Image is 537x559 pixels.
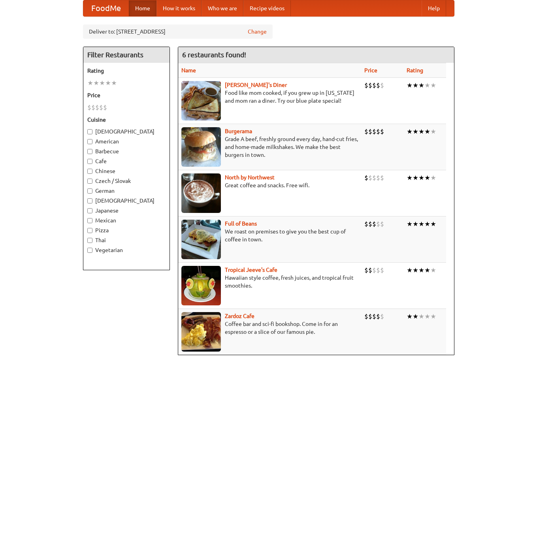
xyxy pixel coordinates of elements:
[202,0,243,16] a: Who we are
[181,89,358,105] p: Food like mom cooked, if you grew up in [US_STATE] and mom ran a diner. Try our blue plate special!
[181,228,358,243] p: We roast on premises to give you the best cup of coffee in town.
[364,266,368,275] li: $
[87,236,166,244] label: Thai
[364,127,368,136] li: $
[430,81,436,90] li: ★
[368,266,372,275] li: $
[87,248,92,253] input: Vegetarian
[413,173,418,182] li: ★
[87,147,166,155] label: Barbecue
[83,0,129,16] a: FoodMe
[87,188,92,194] input: German
[87,197,166,205] label: [DEMOGRAPHIC_DATA]
[87,177,166,185] label: Czech / Slovak
[225,313,254,319] a: Zardoz Cafe
[430,266,436,275] li: ★
[87,157,166,165] label: Cafe
[407,312,413,321] li: ★
[181,181,358,189] p: Great coffee and snacks. Free wifi.
[430,312,436,321] li: ★
[87,208,92,213] input: Japanese
[129,0,156,16] a: Home
[225,267,277,273] a: Tropical Jeeve's Cafe
[87,226,166,234] label: Pizza
[368,173,372,182] li: $
[424,312,430,321] li: ★
[424,173,430,182] li: ★
[83,24,273,39] div: Deliver to: [STREET_ADDRESS]
[424,220,430,228] li: ★
[87,218,92,223] input: Mexican
[413,127,418,136] li: ★
[413,220,418,228] li: ★
[372,81,376,90] li: $
[87,137,166,145] label: American
[407,67,423,73] a: Rating
[376,312,380,321] li: $
[368,220,372,228] li: $
[87,167,166,175] label: Chinese
[407,220,413,228] li: ★
[87,91,166,99] h5: Price
[364,173,368,182] li: $
[364,220,368,228] li: $
[372,173,376,182] li: $
[407,173,413,182] li: ★
[87,139,92,144] input: American
[418,127,424,136] li: ★
[105,79,111,87] li: ★
[87,128,166,136] label: [DEMOGRAPHIC_DATA]
[181,135,358,159] p: Grade A beef, freshly ground every day, hand-cut fries, and home-made milkshakes. We make the bes...
[225,128,252,134] b: Burgerama
[413,312,418,321] li: ★
[156,0,202,16] a: How it works
[83,47,170,63] h4: Filter Restaurants
[95,103,99,112] li: $
[248,28,267,36] a: Change
[181,320,358,336] p: Coffee bar and sci-fi bookshop. Come in for an espresso or a slice of our famous pie.
[87,67,166,75] h5: Rating
[368,312,372,321] li: $
[418,173,424,182] li: ★
[87,79,93,87] li: ★
[376,127,380,136] li: $
[418,312,424,321] li: ★
[93,79,99,87] li: ★
[380,220,384,228] li: $
[372,220,376,228] li: $
[364,67,377,73] a: Price
[407,81,413,90] li: ★
[181,274,358,290] p: Hawaiian style coffee, fresh juices, and tropical fruit smoothies.
[418,266,424,275] li: ★
[181,266,221,305] img: jeeves.jpg
[407,127,413,136] li: ★
[87,149,92,154] input: Barbecue
[87,129,92,134] input: [DEMOGRAPHIC_DATA]
[181,220,221,259] img: beans.jpg
[364,312,368,321] li: $
[87,228,92,233] input: Pizza
[181,81,221,120] img: sallys.jpg
[422,0,446,16] a: Help
[87,179,92,184] input: Czech / Slovak
[380,266,384,275] li: $
[99,79,105,87] li: ★
[87,198,92,203] input: [DEMOGRAPHIC_DATA]
[225,174,275,181] b: North by Northwest
[376,173,380,182] li: $
[413,81,418,90] li: ★
[225,220,257,227] a: Full of Beans
[376,266,380,275] li: $
[430,173,436,182] li: ★
[99,103,103,112] li: $
[364,81,368,90] li: $
[111,79,117,87] li: ★
[372,266,376,275] li: $
[380,312,384,321] li: $
[418,220,424,228] li: ★
[87,238,92,243] input: Thai
[225,82,287,88] b: [PERSON_NAME]'s Diner
[87,216,166,224] label: Mexican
